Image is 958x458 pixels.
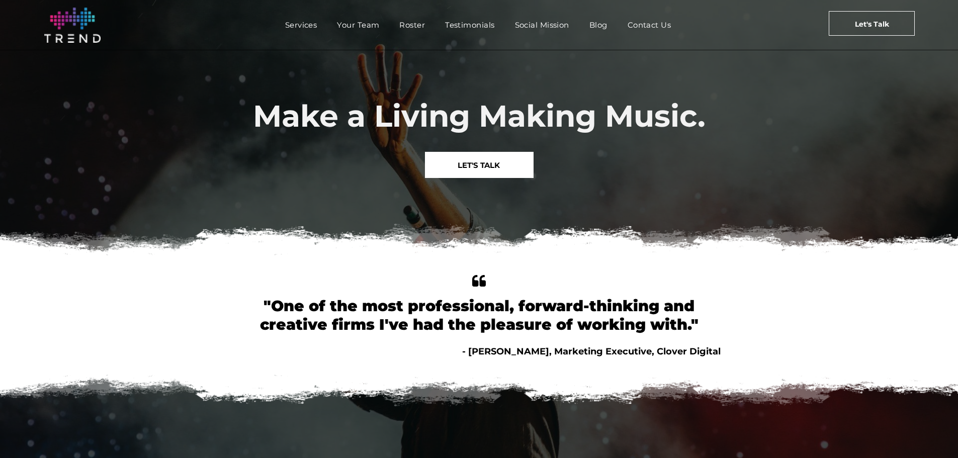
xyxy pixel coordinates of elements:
[260,297,699,334] font: "One of the most professional, forward-thinking and creative firms I've had the pleasure of worki...
[579,18,618,32] a: Blog
[855,12,889,37] span: Let's Talk
[44,8,101,43] img: logo
[327,18,389,32] a: Your Team
[435,18,504,32] a: Testimonials
[425,152,534,178] a: LET'S TALK
[505,18,579,32] a: Social Mission
[253,98,706,134] span: Make a Living Making Music.
[389,18,435,32] a: Roster
[829,11,915,36] a: Let's Talk
[618,18,681,32] a: Contact Us
[275,18,327,32] a: Services
[462,346,721,357] span: - [PERSON_NAME], Marketing Executive, Clover Digital
[458,152,500,178] span: LET'S TALK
